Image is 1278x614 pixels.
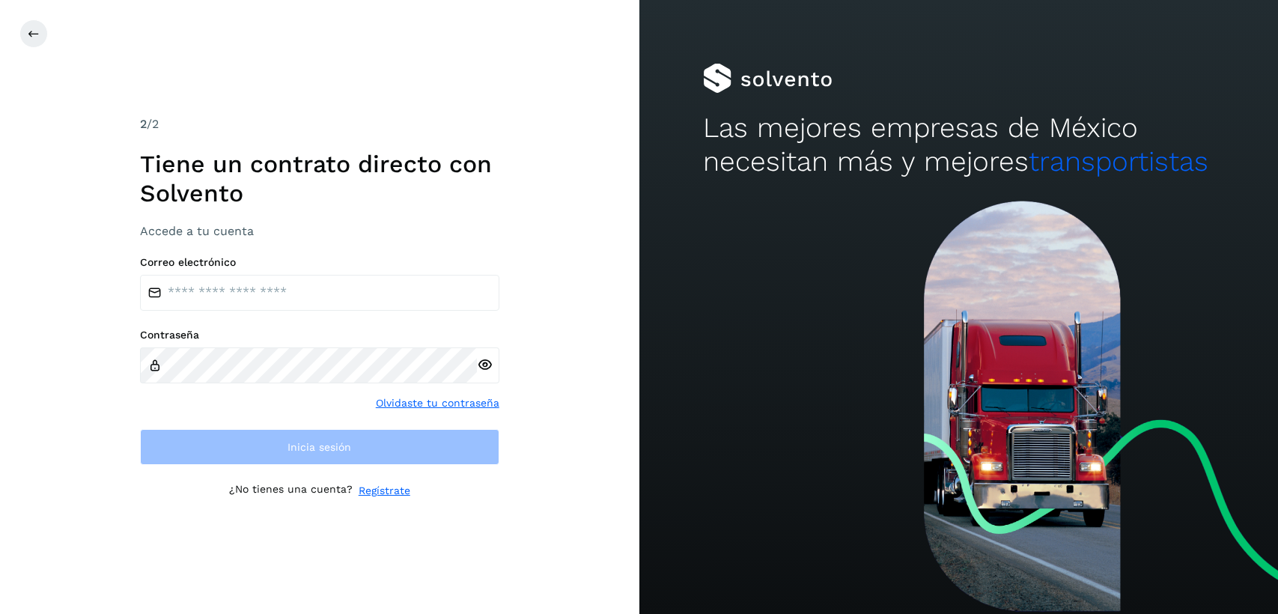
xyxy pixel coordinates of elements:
span: Inicia sesión [287,442,351,452]
h3: Accede a tu cuenta [140,224,499,238]
label: Correo electrónico [140,256,499,269]
span: transportistas [1029,145,1208,177]
p: ¿No tienes una cuenta? [229,483,353,499]
label: Contraseña [140,329,499,341]
div: /2 [140,115,499,133]
button: Inicia sesión [140,429,499,465]
a: Regístrate [359,483,410,499]
a: Olvidaste tu contraseña [376,395,499,411]
span: 2 [140,117,147,131]
h1: Tiene un contrato directo con Solvento [140,150,499,207]
h2: Las mejores empresas de México necesitan más y mejores [703,112,1214,178]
